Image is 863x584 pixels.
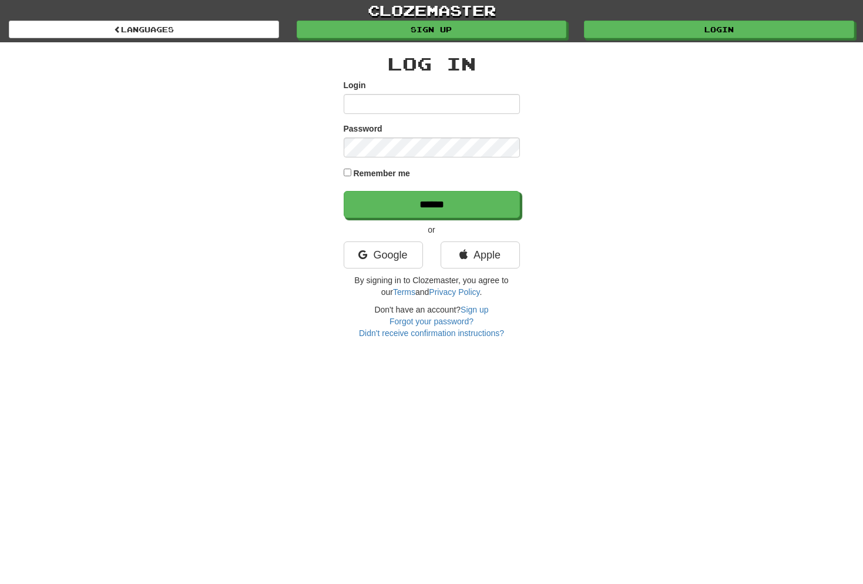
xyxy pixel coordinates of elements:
p: By signing in to Clozemaster, you agree to our and . [344,274,520,298]
p: or [344,224,520,236]
h2: Log In [344,54,520,73]
a: Sign up [297,21,567,38]
a: Google [344,241,423,268]
a: Login [584,21,854,38]
a: Forgot your password? [389,317,474,326]
a: Sign up [461,305,488,314]
a: Languages [9,21,279,38]
div: Don't have an account? [344,304,520,339]
label: Login [344,79,366,91]
a: Terms [393,287,415,297]
a: Apple [441,241,520,268]
a: Didn't receive confirmation instructions? [359,328,504,338]
label: Password [344,123,382,135]
label: Remember me [353,167,410,179]
a: Privacy Policy [429,287,479,297]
